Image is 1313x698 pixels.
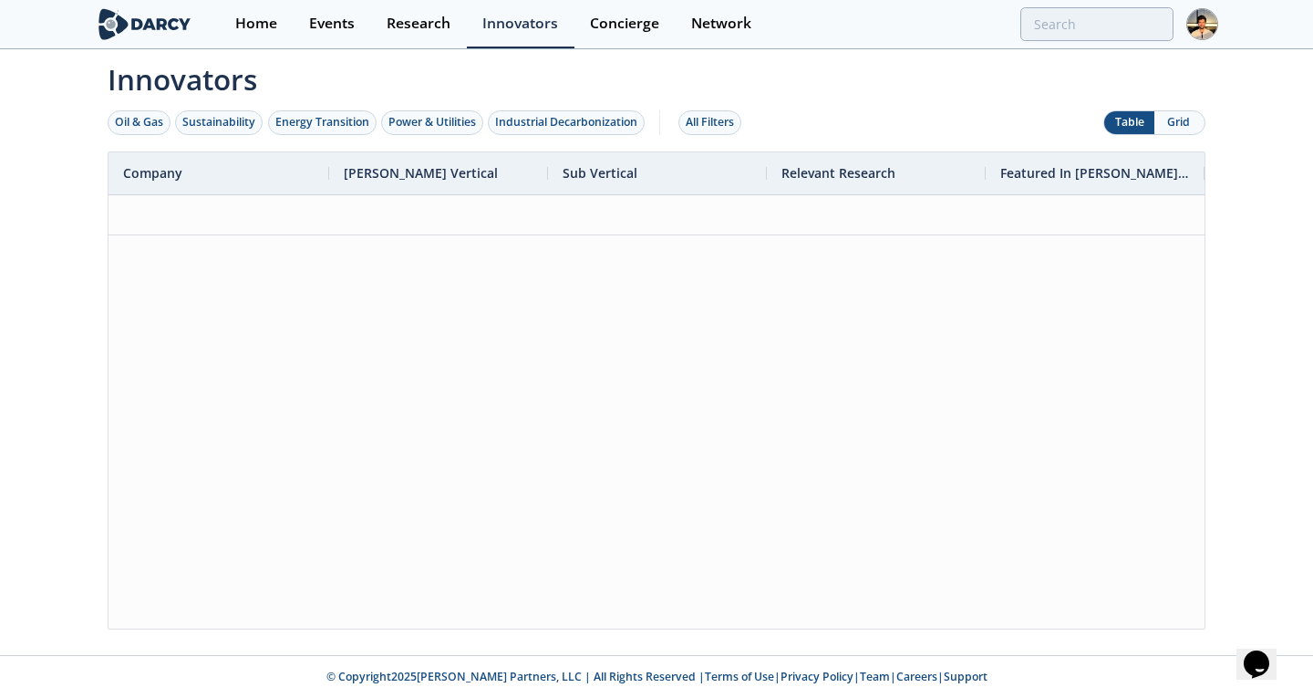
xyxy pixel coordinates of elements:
button: Oil & Gas [108,110,171,135]
div: Power & Utilities [388,114,476,130]
span: [PERSON_NAME] Vertical [344,164,498,182]
button: Industrial Decarbonization [488,110,645,135]
span: Company [123,164,182,182]
a: Careers [896,669,937,684]
div: Innovators [482,16,558,31]
img: Profile [1186,8,1218,40]
button: Energy Transition [268,110,377,135]
a: Terms of Use [705,669,774,684]
span: Relevant Research [781,164,895,182]
div: All Filters [686,114,734,130]
img: logo-wide.svg [95,8,194,40]
a: Support [944,669,987,684]
button: Table [1104,111,1154,134]
button: All Filters [678,110,741,135]
div: Energy Transition [275,114,369,130]
div: Oil & Gas [115,114,163,130]
a: Privacy Policy [781,669,853,684]
p: © Copyright 2025 [PERSON_NAME] Partners, LLC | All Rights Reserved | | | | | [26,669,1287,685]
div: Research [387,16,450,31]
button: Sustainability [175,110,263,135]
iframe: chat widget [1236,625,1295,680]
a: Team [860,669,890,684]
span: Featured In [PERSON_NAME] Live [1000,164,1190,182]
div: Sustainability [182,114,255,130]
input: Advanced Search [1020,7,1173,41]
span: Sub Vertical [563,164,637,182]
div: Network [691,16,751,31]
button: Power & Utilities [381,110,483,135]
div: Home [235,16,277,31]
div: Events [309,16,355,31]
div: Industrial Decarbonization [495,114,637,130]
div: Concierge [590,16,659,31]
span: Innovators [95,51,1218,100]
button: Grid [1154,111,1204,134]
